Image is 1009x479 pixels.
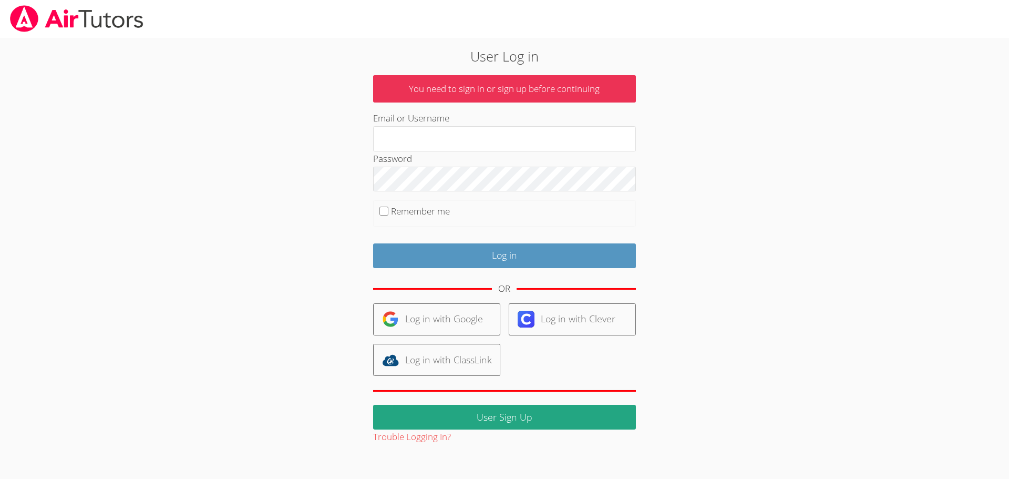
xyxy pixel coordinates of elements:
[373,75,636,103] p: You need to sign in or sign up before continuing
[373,405,636,430] a: User Sign Up
[382,311,399,328] img: google-logo-50288ca7cdecda66e5e0955fdab243c47b7ad437acaf1139b6f446037453330a.svg
[498,281,510,297] div: OR
[518,311,534,328] img: clever-logo-6eab21bc6e7a338710f1a6ff85c0baf02591cd810cc4098c63d3a4b26e2feb20.svg
[373,303,500,335] a: Log in with Google
[9,5,145,32] img: airtutors_banner-c4298cdbf04f3fff15de1276eac7730deb9818008684d7c2e4769d2f7ddbe033.png
[373,112,449,124] label: Email or Username
[509,303,636,335] a: Log in with Clever
[373,152,412,165] label: Password
[373,344,500,376] a: Log in with ClassLink
[382,352,399,369] img: classlink-logo-d6bb404cc1216ec64c9a2012d9dc4662098be43eaf13dc465df04b49fa7ab582.svg
[391,205,450,217] label: Remember me
[373,430,451,445] button: Trouble Logging In?
[373,243,636,268] input: Log in
[232,46,777,66] h2: User Log in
